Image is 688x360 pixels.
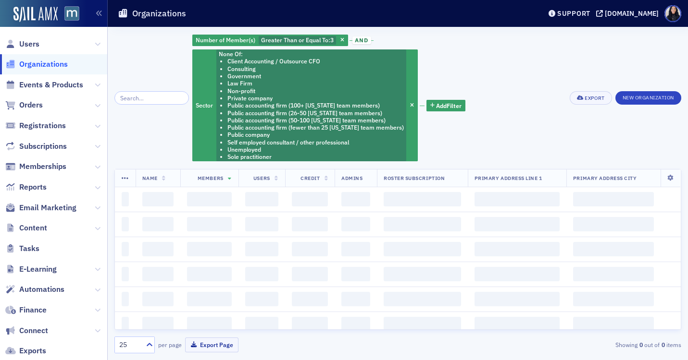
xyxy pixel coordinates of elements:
[660,340,666,349] strong: 0
[5,120,66,131] a: Registrations
[5,182,47,192] a: Reports
[5,203,76,213] a: Email Marketing
[664,5,681,22] span: Profile
[5,325,48,336] a: Connect
[341,267,370,281] span: ‌
[292,317,328,331] span: ‌
[122,267,129,281] span: ‌
[292,267,328,281] span: ‌
[245,317,278,331] span: ‌
[142,192,174,206] span: ‌
[384,292,461,306] span: ‌
[19,182,47,192] span: Reports
[330,36,334,44] span: 3
[196,101,213,109] span: Sector
[570,91,612,105] button: Export
[19,203,76,213] span: Email Marketing
[187,192,231,206] span: ‌
[19,346,46,356] span: Exports
[341,217,370,231] span: ‌
[475,317,560,331] span: ‌
[5,161,66,172] a: Memberships
[122,292,129,306] span: ‌
[187,217,231,231] span: ‌
[245,292,278,306] span: ‌
[142,242,174,256] span: ‌
[142,292,174,306] span: ‌
[475,267,560,281] span: ‌
[573,267,654,281] span: ‌
[384,242,461,256] span: ‌
[292,242,328,256] span: ‌
[292,217,328,231] span: ‌
[64,6,79,21] img: SailAMX
[341,317,370,331] span: ‌
[245,217,278,231] span: ‌
[573,242,654,256] span: ‌
[475,192,560,206] span: ‌
[19,284,64,295] span: Automations
[350,36,374,44] button: and
[5,100,43,110] a: Orders
[19,161,66,172] span: Memberships
[227,153,404,160] li: Sole practitioner
[573,217,654,231] span: ‌
[187,317,231,331] span: ‌
[119,340,140,350] div: 25
[19,243,39,254] span: Tasks
[227,146,404,153] li: Unemployed
[5,39,39,49] a: Users
[187,292,231,306] span: ‌
[142,175,158,181] span: Name
[142,267,174,281] span: ‌
[573,317,654,331] span: ‌
[341,175,363,181] span: Admins
[638,340,644,349] strong: 0
[426,100,466,112] button: AddFilter
[19,120,66,131] span: Registrations
[19,39,39,49] span: Users
[5,284,64,295] a: Automations
[5,223,47,233] a: Content
[475,292,560,306] span: ‌
[227,58,404,65] li: Client Accounting / Outsource CFO
[227,87,404,95] li: Non-profit
[13,7,58,22] img: SailAMX
[605,9,659,18] div: [DOMAIN_NAME]
[5,59,68,70] a: Organizations
[227,124,404,131] li: Public accounting firm (fewer than 25 [US_STATE] team members)
[19,264,57,275] span: E-Learning
[122,192,129,206] span: ‌
[132,8,186,19] h1: Organizations
[341,192,370,206] span: ‌
[187,242,231,256] span: ‌
[227,139,404,146] li: Self employed consultant / other professional
[227,95,404,102] li: Private company
[227,131,404,138] li: Public company
[5,346,46,356] a: Exports
[245,267,278,281] span: ‌
[615,93,681,101] a: New Organization
[19,325,48,336] span: Connect
[227,109,404,117] li: Public accounting firm (26-50 [US_STATE] team members)
[573,292,654,306] span: ‌
[384,217,461,231] span: ‌
[384,175,445,181] span: Roster Subscription
[499,340,681,349] div: Showing out of items
[596,10,662,17] button: [DOMAIN_NAME]
[227,117,404,124] li: Public accounting firm (50-100 [US_STATE] team members)
[475,175,542,181] span: Primary Address Line 1
[557,9,590,18] div: Support
[573,175,637,181] span: Primary Address City
[384,192,461,206] span: ‌
[5,264,57,275] a: E-Learning
[5,80,83,90] a: Events & Products
[58,6,79,23] a: View Homepage
[573,192,654,206] span: ‌
[253,175,270,181] span: Users
[5,141,67,152] a: Subscriptions
[19,305,47,315] span: Finance
[300,175,320,181] span: Credit
[142,217,174,231] span: ‌
[475,217,560,231] span: ‌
